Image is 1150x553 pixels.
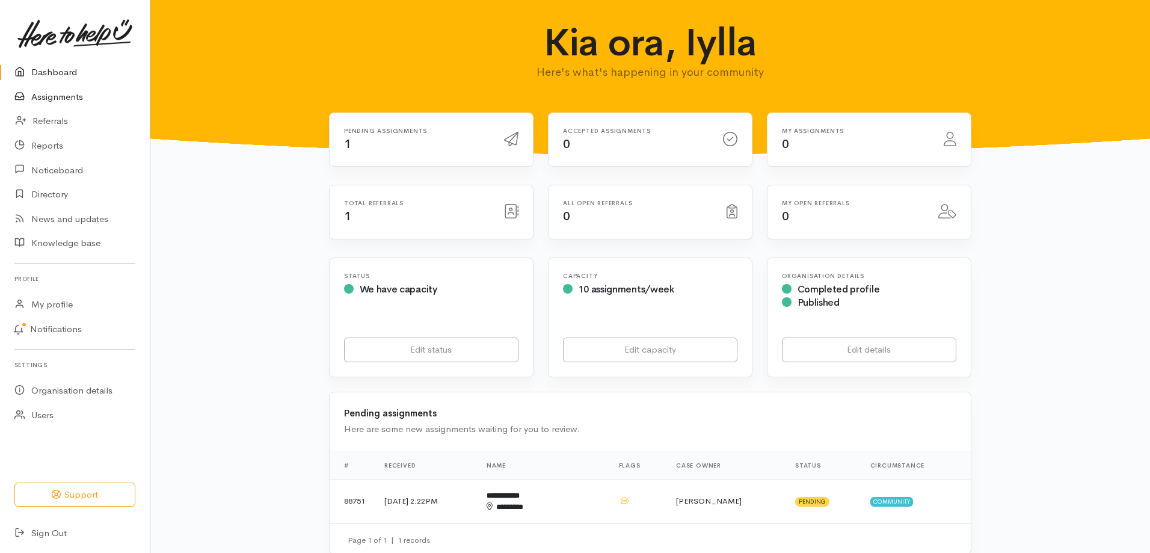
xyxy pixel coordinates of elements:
h6: Capacity [563,273,737,279]
h6: Accepted assignments [563,128,709,134]
button: Support [14,483,135,507]
th: Case Owner [666,451,786,480]
h6: My open referrals [782,200,924,206]
td: 88751 [330,480,375,523]
h6: Profile [14,271,135,287]
th: Name [477,451,609,480]
h6: Pending assignments [344,128,490,134]
span: 1 [344,137,351,152]
h6: All open referrals [563,200,712,206]
th: Received [375,451,477,480]
span: Completed profile [798,283,880,295]
span: 0 [563,137,570,152]
div: Here are some new assignments waiting for you to review. [344,422,956,436]
small: Page 1 of 1 1 records [348,535,430,545]
span: Published [798,296,840,309]
span: Pending [795,497,829,507]
a: Edit capacity [563,338,737,362]
a: Edit status [344,338,518,362]
h6: Organisation Details [782,273,956,279]
span: We have capacity [360,283,437,295]
h6: Settings [14,357,135,373]
td: [DATE] 2:22PM [375,480,477,523]
span: 1 [344,209,351,224]
span: Community [870,497,913,507]
span: 0 [782,137,789,152]
a: Edit details [782,338,956,362]
p: Here's what's happening in your community [415,64,886,81]
b: Pending assignments [344,407,437,419]
td: [PERSON_NAME] [666,480,786,523]
th: Status [786,451,861,480]
span: 10 assignments/week [579,283,674,295]
span: 0 [563,209,570,224]
h6: Status [344,273,518,279]
span: | [391,535,394,545]
th: # [330,451,375,480]
h6: My assignments [782,128,929,134]
span: 0 [782,209,789,224]
th: Flags [609,451,666,480]
h6: Total referrals [344,200,490,206]
h1: Kia ora, Iylla [415,22,886,64]
th: Circumstance [861,451,971,480]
